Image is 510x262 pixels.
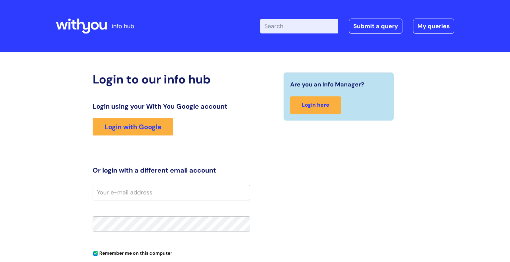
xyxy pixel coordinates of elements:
h3: Login using your With You Google account [93,102,250,110]
h3: Or login with a different email account [93,166,250,174]
a: Login here [290,96,341,114]
span: Are you an Info Manager? [290,79,364,90]
p: info hub [112,21,134,31]
a: Login with Google [93,118,173,135]
input: Search [260,19,338,33]
a: My queries [413,19,454,34]
h2: Login to our info hub [93,72,250,86]
input: Remember me on this computer [93,251,98,256]
label: Remember me on this computer [93,249,172,256]
div: You can uncheck this option if you're logging in from a shared device [93,247,250,258]
a: Submit a query [349,19,402,34]
input: Your e-mail address [93,185,250,200]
